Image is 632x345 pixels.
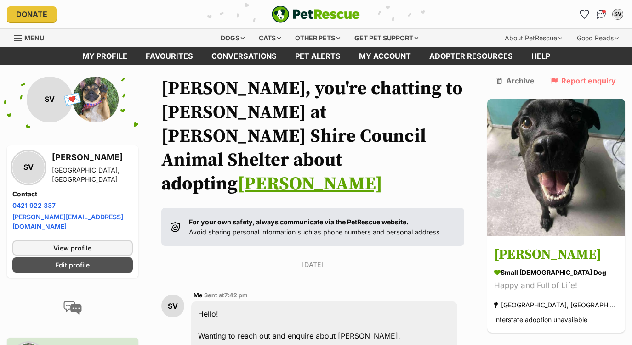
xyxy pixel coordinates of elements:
a: Pet alerts [286,47,350,65]
a: Adopter resources [420,47,522,65]
a: Menu [14,29,51,45]
a: View profile [12,240,133,256]
h1: [PERSON_NAME], you're chatting to [PERSON_NAME] at [PERSON_NAME] Shire Council Animal Shelter abo... [161,77,464,196]
a: Favourites [577,7,592,22]
div: [GEOGRAPHIC_DATA], [GEOGRAPHIC_DATA] [494,299,618,311]
h3: [PERSON_NAME] [494,245,618,265]
a: Conversations [594,7,609,22]
div: Other pets [289,29,347,47]
div: SV [161,295,184,317]
div: Happy and Full of Life! [494,279,618,292]
button: My account [610,7,625,22]
a: My profile [73,47,137,65]
a: Report enquiry [550,77,616,85]
div: SV [27,77,73,122]
a: [PERSON_NAME][EMAIL_ADDRESS][DOMAIN_NAME] [12,213,123,230]
a: Edit profile [12,257,133,273]
div: SV [613,10,622,19]
div: Get pet support [348,29,425,47]
img: chat-41dd97257d64d25036548639549fe6c8038ab92f7586957e7f3b1b290dea8141.svg [597,10,606,19]
img: Marge [487,99,625,236]
div: SV [12,151,45,184]
span: 7:42 pm [224,292,248,299]
h4: Contact [12,189,133,199]
div: Dogs [214,29,251,47]
h3: [PERSON_NAME] [52,151,133,164]
div: Good Reads [570,29,625,47]
strong: For your own safety, always communicate via the PetRescue website. [189,218,409,226]
img: Sutherland Shire Council Animal Shelter profile pic [73,77,119,122]
p: [DATE] [161,260,464,269]
a: [PERSON_NAME] small [DEMOGRAPHIC_DATA] Dog Happy and Full of Life! [GEOGRAPHIC_DATA], [GEOGRAPHIC... [487,238,625,333]
p: Avoid sharing personal information such as phone numbers and personal address. [189,217,442,237]
a: [PERSON_NAME] [238,172,382,195]
span: Interstate adoption unavailable [494,316,587,323]
span: Sent at [204,292,248,299]
a: Donate [7,6,57,22]
span: Menu [24,34,44,42]
a: 0421 922 337 [12,201,56,209]
div: [GEOGRAPHIC_DATA], [GEOGRAPHIC_DATA] [52,166,133,184]
div: About PetRescue [498,29,569,47]
a: My account [350,47,420,65]
img: logo-e224e6f780fb5917bec1dbf3a21bbac754714ae5b6737aabdf751b685950b380.svg [272,6,360,23]
a: Archive [496,77,535,85]
div: Cats [252,29,287,47]
a: PetRescue [272,6,360,23]
a: Favourites [137,47,202,65]
div: small [DEMOGRAPHIC_DATA] Dog [494,267,618,277]
span: Edit profile [55,260,90,270]
a: conversations [202,47,286,65]
span: 💌 [63,89,83,109]
span: Me [194,292,203,299]
ul: Account quick links [577,7,625,22]
span: View profile [53,243,91,253]
img: conversation-icon-4a6f8262b818ee0b60e3300018af0b2d0b884aa5de6e9bcb8d3d4eeb1a70a7c4.svg [63,301,82,315]
a: Help [522,47,559,65]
